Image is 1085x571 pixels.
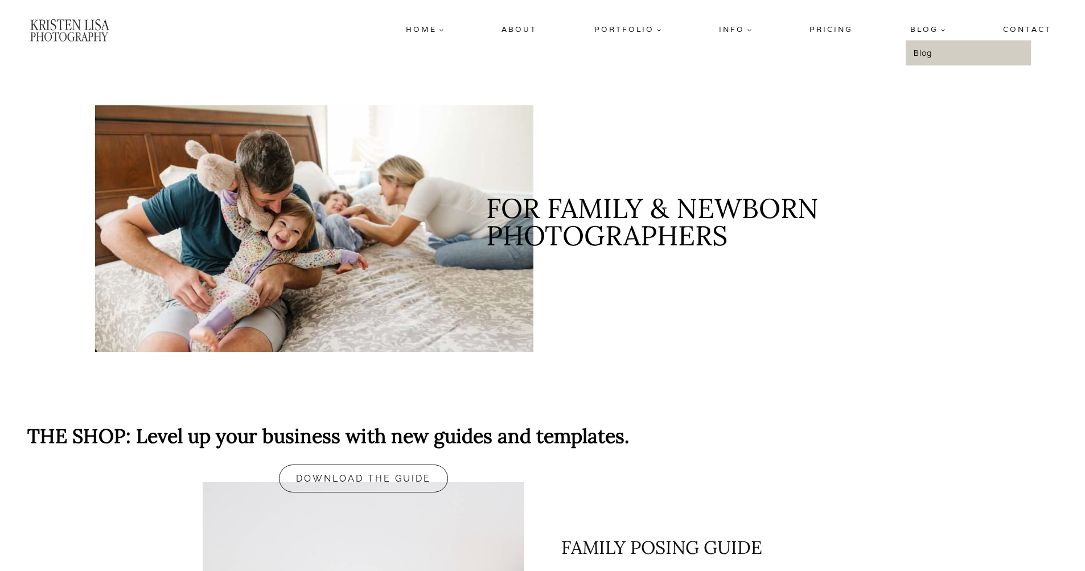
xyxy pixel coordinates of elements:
img: Kristen Lisa Photography [29,18,110,42]
button: Child menu of Info [714,19,757,40]
h2: Family Posing Guide [561,529,883,566]
h2: For Family & Newborn Photographers [486,195,991,249]
img: logo_orange.svg [18,18,27,27]
a: Contact [998,19,1056,40]
a: DOWNLOAD THE GUIDE [279,465,448,492]
a: Blog [906,40,1031,66]
div: v 4.0.25 [32,18,56,27]
div: Domain: [DOMAIN_NAME] [30,30,125,39]
div: Keywords by Traffic [126,67,192,75]
img: website_grey.svg [18,30,27,39]
a: Pricing [805,19,857,40]
div: Domain Overview [43,67,102,75]
button: Child menu of Home [401,19,449,40]
nav: Primary Navigation [401,19,1056,40]
a: About [497,19,541,40]
strong: THE SHOP: Level up your business with new guides and templates. [27,424,629,448]
img: A family of four playing together on the bed while being photographed by a family photograher [95,105,533,352]
button: Child menu of Portfolio [590,19,666,40]
img: tab_keywords_by_traffic_grey.svg [113,66,122,75]
button: Child menu of Blog [906,19,950,40]
img: tab_domain_overview_orange.svg [31,66,40,75]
